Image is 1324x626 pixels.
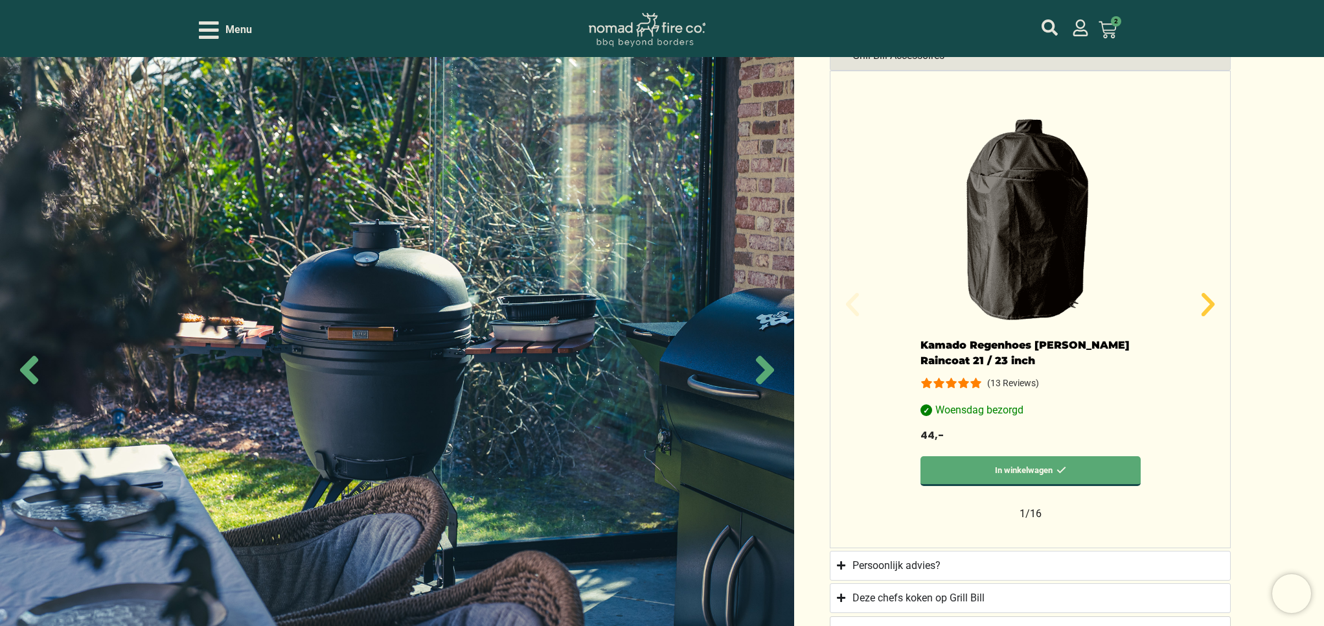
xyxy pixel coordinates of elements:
iframe: Brevo live chat [1272,574,1311,613]
a: 2 [1083,13,1132,47]
div: Accordion. Open links with Enter or Space, close with Escape, and navigate with Arrow Keys [830,41,1231,613]
span: Previous slide [6,347,52,393]
span: 16 [1030,507,1042,520]
span: Menu [225,22,252,38]
div: Deze chefs koken op Grill Bill [852,590,985,606]
div: Persoonlijk advies? [852,558,941,574]
a: mijn account [1042,19,1058,36]
div: Vorige slide [837,289,868,320]
span: 2 [1111,16,1121,27]
p: Woensdag bezorgd [920,402,1141,418]
div: Open/Close Menu [199,19,252,41]
div: Volgende slide [1193,289,1224,320]
a: Kamado Regenhoes [PERSON_NAME] Raincoat 21 / 23 inch [920,339,1130,367]
span: 1 [1020,507,1025,520]
a: Toevoegen aan winkelwagen: “Kamado Regenhoes Bill's Raincoat 21 / 23 inch“ [920,456,1141,486]
div: / [1020,509,1042,519]
img: Nomad Logo [589,13,705,47]
summary: Persoonlijk advies? [830,551,1231,581]
div: 1 / 16 [842,102,1218,512]
p: (13 Reviews) [987,377,1039,388]
a: mijn account [1072,19,1089,36]
summary: Deze chefs koken op Grill Bill [830,583,1231,613]
img: kamado-regenhoes-bill-s-raincoat-21-23-inch [920,115,1141,323]
span: Next slide [742,347,788,393]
